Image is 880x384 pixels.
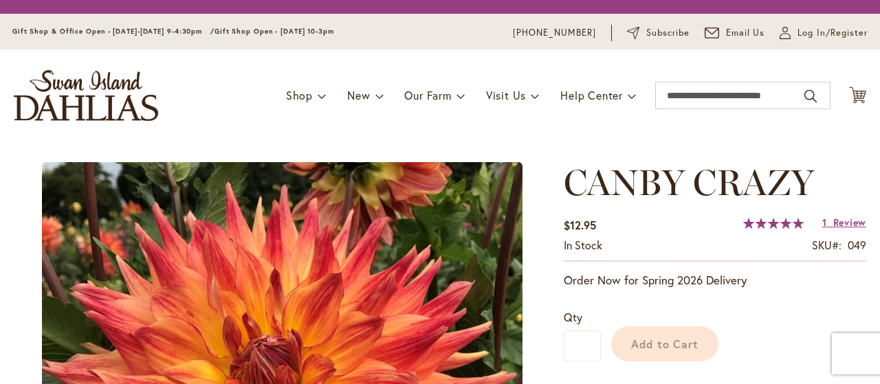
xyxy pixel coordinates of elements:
[560,88,623,102] span: Help Center
[564,238,602,253] div: Availability
[486,88,526,102] span: Visit Us
[564,218,596,232] span: $12.95
[513,26,596,40] a: [PHONE_NUMBER]
[848,238,866,253] div: 049
[705,26,765,40] a: Email Us
[822,216,827,229] span: 1
[564,161,814,204] span: CANBY CRAZY
[14,70,158,121] a: store logo
[347,88,370,102] span: New
[12,27,214,36] span: Gift Shop & Office Open - [DATE]-[DATE] 9-4:30pm /
[214,27,334,36] span: Gift Shop Open - [DATE] 10-3pm
[726,26,765,40] span: Email Us
[797,26,868,40] span: Log In/Register
[627,26,690,40] a: Subscribe
[404,88,451,102] span: Our Farm
[564,238,602,252] span: In stock
[812,238,841,252] strong: SKU
[564,272,866,289] p: Order Now for Spring 2026 Delivery
[804,85,817,107] button: Search
[743,218,804,229] div: 100%
[646,26,690,40] span: Subscribe
[833,216,866,229] span: Review
[780,26,868,40] a: Log In/Register
[822,216,866,229] a: 1 Review
[286,88,313,102] span: Shop
[564,310,582,324] span: Qty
